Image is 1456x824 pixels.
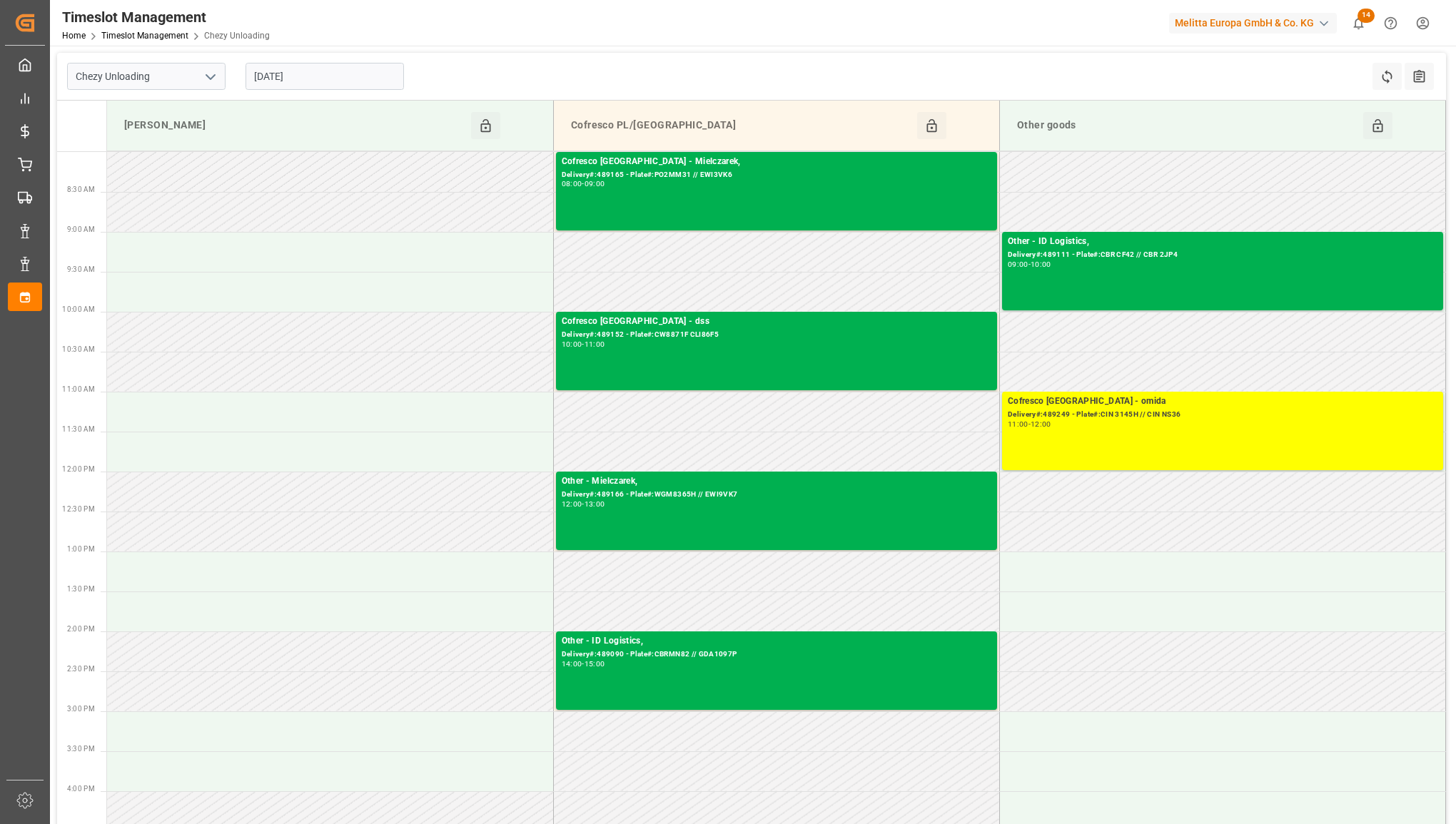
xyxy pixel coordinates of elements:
[582,501,584,507] div: -
[562,341,582,347] div: 10:00
[1031,261,1051,268] div: 10:00
[1008,235,1437,249] div: Other - ID Logistics,
[1008,421,1028,427] div: 11:00
[67,265,95,273] span: 9:30 AM
[1031,421,1051,427] div: 12:00
[562,169,991,181] div: Delivery#:489165 - Plate#:PO2MM31 // EWI3VK6
[1028,261,1031,268] div: -
[1008,249,1437,261] div: Delivery#:489111 - Plate#:CBR CF42 // CBR 2JP4
[62,425,95,433] span: 11:30 AM
[246,63,404,90] input: DD-MM-YYYY
[1008,395,1437,409] div: Cofresco [GEOGRAPHIC_DATA] - omida
[585,661,605,667] div: 15:00
[62,345,95,353] span: 10:30 AM
[1358,9,1375,23] span: 14
[62,385,95,393] span: 11:00 AM
[199,66,221,88] button: open menu
[1169,9,1343,36] button: Melitta Europa GmbH & Co. KG
[562,180,582,187] div: 08:00
[582,180,584,187] div: -
[67,625,95,633] span: 2:00 PM
[562,661,582,667] div: 14:00
[62,31,86,41] a: Home
[1343,7,1375,39] button: show 14 new notifications
[582,661,584,667] div: -
[67,745,95,753] span: 3:30 PM
[562,315,991,329] div: Cofresco [GEOGRAPHIC_DATA] - dss
[67,705,95,713] span: 3:00 PM
[62,505,95,513] span: 12:30 PM
[582,341,584,347] div: -
[562,474,991,489] div: Other - Mielczarek,
[565,112,917,139] div: Cofresco PL/[GEOGRAPHIC_DATA]
[1028,421,1031,427] div: -
[67,63,226,90] input: Type to search/select
[1011,112,1364,139] div: Other goods
[1008,409,1437,421] div: Delivery#:489249 - Plate#:CIN 3145H // CIN NS36
[62,305,95,313] span: 10:00 AM
[67,785,95,793] span: 4:00 PM
[585,501,605,507] div: 13:00
[1375,7,1407,39] button: Help Center
[585,341,605,347] div: 11:00
[62,6,270,28] div: Timeslot Management
[67,585,95,593] span: 1:30 PM
[562,634,991,648] div: Other - ID Logistics,
[562,155,991,169] div: Cofresco [GEOGRAPHIC_DATA] - Mielczarek,
[118,112,471,139] div: [PERSON_NAME]
[562,501,582,507] div: 12:00
[585,180,605,187] div: 09:00
[67,545,95,553] span: 1:00 PM
[1169,13,1337,34] div: Melitta Europa GmbH & Co. KG
[67,225,95,233] span: 9:00 AM
[101,31,188,41] a: Timeslot Management
[62,465,95,473] span: 12:00 PM
[562,648,991,661] div: Delivery#:489090 - Plate#:CBRMN82 // GDA1097P
[562,489,991,501] div: Delivery#:489166 - Plate#:WGM8365H // EWI9VK7
[1008,261,1028,268] div: 09:00
[562,329,991,341] div: Delivery#:489152 - Plate#:CW8871F CLI86F5
[67,185,95,193] span: 8:30 AM
[67,665,95,673] span: 2:30 PM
